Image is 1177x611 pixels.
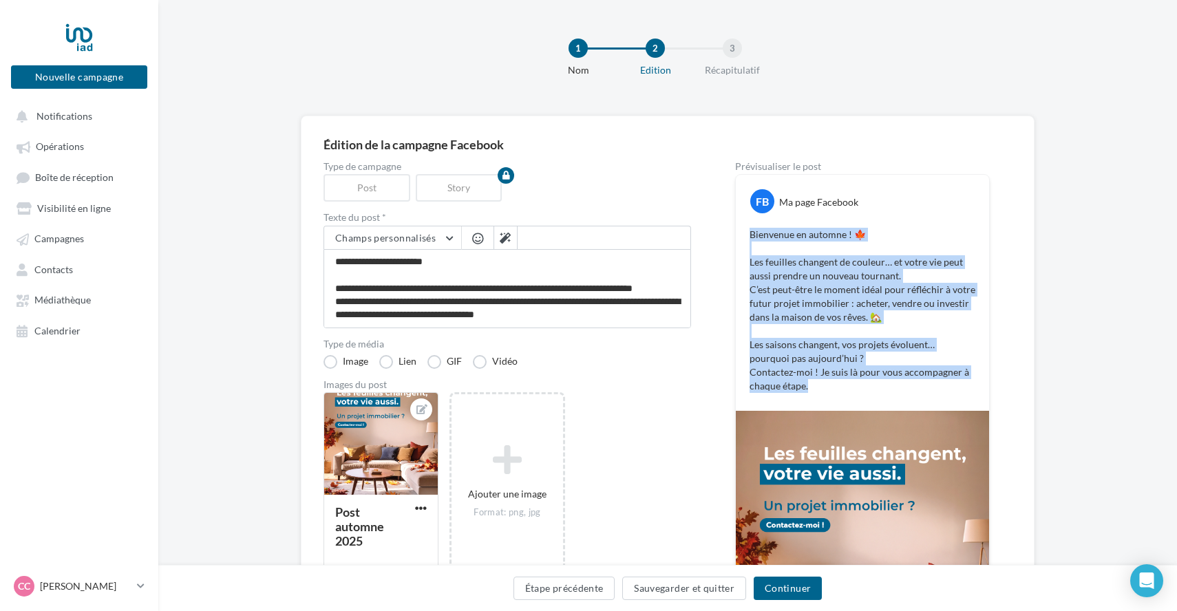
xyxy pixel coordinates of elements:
[34,264,73,275] span: Contacts
[723,39,742,58] div: 3
[750,228,975,393] p: Bienvenue en automne ! 🍁 Les feuilles changent de couleur… et votre vie peut aussi prendre un nou...
[324,380,691,389] div: Images du post
[36,110,92,122] span: Notifications
[754,577,822,600] button: Continuer
[324,138,1012,151] div: Édition de la campagne Facebook
[11,65,147,89] button: Nouvelle campagne
[324,162,691,171] label: Type de campagne
[513,577,615,600] button: Étape précédente
[750,189,774,213] div: FB
[34,325,81,336] span: Calendrier
[688,63,776,77] div: Récapitulatif
[34,233,84,245] span: Campagnes
[534,63,622,77] div: Nom
[11,573,147,599] a: CC [PERSON_NAME]
[1130,564,1163,597] div: Open Intercom Messenger
[36,141,84,153] span: Opérations
[611,63,699,77] div: Edition
[335,232,436,244] span: Champs personnalisés
[427,355,462,369] label: GIF
[324,226,461,250] button: Champs personnalisés
[8,195,150,220] a: Visibilité en ligne
[40,579,131,593] p: [PERSON_NAME]
[379,355,416,369] label: Lien
[8,164,150,190] a: Boîte de réception
[646,39,665,58] div: 2
[8,226,150,250] a: Campagnes
[35,171,114,183] span: Boîte de réception
[8,133,150,158] a: Opérations
[8,103,145,128] button: Notifications
[335,504,384,548] div: Post automne 2025
[324,339,691,349] label: Type de média
[569,39,588,58] div: 1
[324,213,691,222] label: Texte du post *
[473,355,518,369] label: Vidéo
[8,257,150,281] a: Contacts
[779,195,858,209] div: Ma page Facebook
[622,577,746,600] button: Sauvegarder et quitter
[18,579,30,593] span: CC
[34,294,91,306] span: Médiathèque
[735,162,990,171] div: Prévisualiser le post
[8,318,150,343] a: Calendrier
[8,287,150,312] a: Médiathèque
[37,202,111,214] span: Visibilité en ligne
[324,355,368,369] label: Image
